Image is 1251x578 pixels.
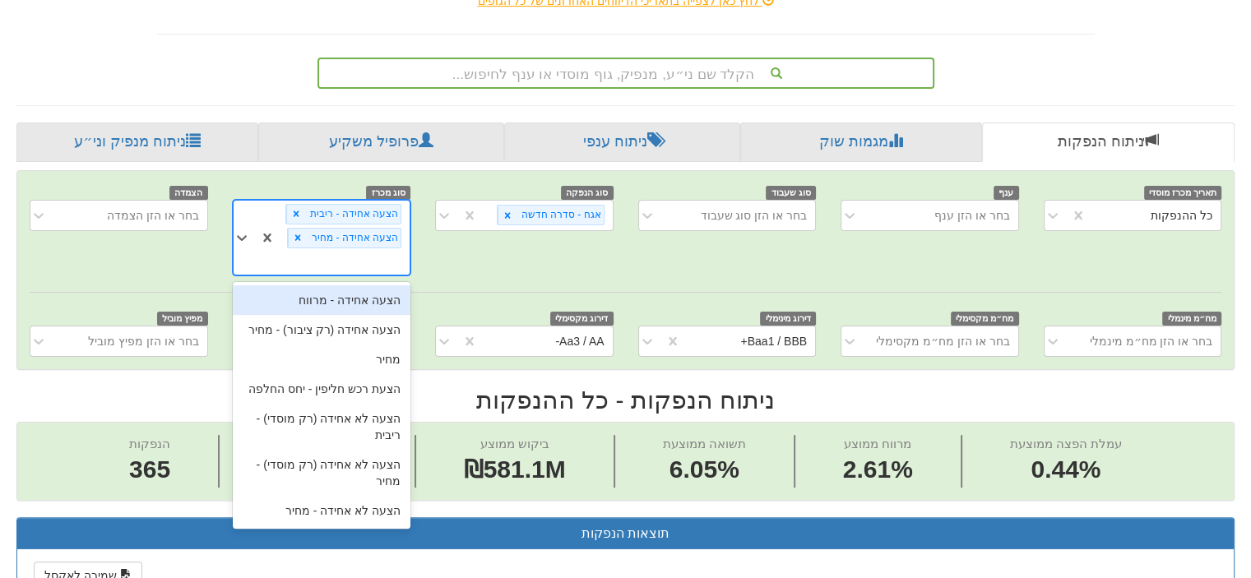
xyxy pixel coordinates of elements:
div: בחר או הזן מח״מ מקסימלי [876,333,1010,349]
div: הצעה לא אחידה (רק מוסדי) - מחיר [233,450,411,496]
div: הצעת רכש חליפין - יחס החלפה [233,374,411,404]
div: בחר או הזן הצמדה [107,207,199,224]
h3: תוצאות הנפקות [30,526,1221,541]
div: כל ההנפקות [1151,207,1212,224]
span: הצמדה [169,186,208,200]
div: הצעה אחידה - ריבית [305,205,401,224]
a: מגמות שוק [740,123,983,162]
span: ₪581.1M [464,455,566,483]
div: בחר או הזן מפיץ מוביל [88,333,199,349]
div: אגח - סדרה חדשה [517,206,604,224]
div: הקלד שם ני״ע, מנפיק, גוף מוסדי או ענף לחיפוש... [319,59,933,87]
div: בחר או הזן סוג שעבוד [700,207,807,224]
div: הצעה לא אחידה - מחיר [233,496,411,525]
span: סוג הנפקה [561,186,614,200]
div: Baa1 / BBB+ [740,333,807,349]
span: סוג מכרז [366,186,410,200]
span: דירוג מקסימלי [550,312,614,326]
div: בחר או הזן ענף [934,207,1010,224]
div: Aa3 / AA- [555,333,604,349]
div: מחיר [233,344,411,374]
span: 2.61% [843,452,913,488]
div: הקצאה פרטית [233,525,411,555]
span: תאריך מכרז מוסדי [1144,186,1221,200]
div: הצעה אחידה - מרווח [233,285,411,315]
a: ניתוח הנפקות [982,123,1235,162]
div: הצעה אחידה - מחיר [307,229,401,247]
span: מח״מ מקסימלי [951,312,1019,326]
span: 0.44% [1010,452,1122,488]
span: מח״מ מינמלי [1162,312,1221,326]
h2: ניתוח הנפקות - כל ההנפקות [16,386,1235,414]
span: סוג שעבוד [766,186,816,200]
span: הנפקות [129,437,170,451]
a: ניתוח ענפי [504,123,740,162]
span: ביקוש ממוצע [480,437,549,451]
span: מפיץ מוביל [157,312,208,326]
span: ענף [994,186,1019,200]
span: מרווח ממוצע [844,437,911,451]
div: הצעה לא אחידה (רק מוסדי) - ריבית [233,404,411,450]
span: תשואה ממוצעת [663,437,746,451]
span: 6.05% [663,452,746,488]
a: פרופיל משקיע [258,123,505,162]
span: דירוג מינימלי [760,312,816,326]
div: בחר או הזן מח״מ מינמלי [1089,333,1212,349]
span: 365 [129,452,170,488]
div: הצעה אחידה (רק ציבור) - מחיר [233,315,411,344]
span: עמלת הפצה ממוצעת [1010,437,1122,451]
a: ניתוח מנפיק וני״ע [16,123,258,162]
